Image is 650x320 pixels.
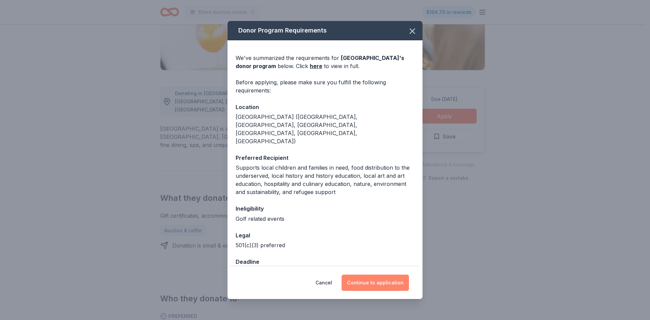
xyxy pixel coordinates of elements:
div: We've summarized the requirements for below. Click to view in full. [236,54,414,70]
div: Location [236,103,414,111]
div: Supports local children and families in need, food distribution to the underserved, local history... [236,164,414,196]
div: Preferred Recipient [236,153,414,162]
div: Legal [236,231,414,240]
div: 501(c)(3) preferred [236,241,414,249]
div: Deadline [236,257,414,266]
button: Continue to application [342,275,409,291]
a: here [310,62,322,70]
button: Cancel [316,275,332,291]
div: Before applying, please make sure you fulfill the following requirements: [236,78,414,94]
div: Donor Program Requirements [227,21,422,40]
div: Golf related events [236,215,414,223]
div: Ineligibility [236,204,414,213]
div: [GEOGRAPHIC_DATA] ([GEOGRAPHIC_DATA], [GEOGRAPHIC_DATA], [GEOGRAPHIC_DATA], [GEOGRAPHIC_DATA], [G... [236,113,414,145]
